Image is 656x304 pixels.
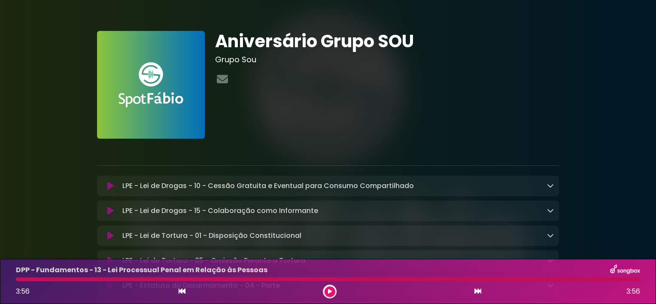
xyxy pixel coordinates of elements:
img: FAnVhLgaRSStWruMDZa6 [97,31,205,139]
p: LPE - Lei de Tortura - 01 - Disposição Constitucional [122,231,301,241]
h3: Grupo Sou [215,55,559,64]
span: 3:56 [16,286,30,296]
p: LPE - Lei de Drogas - 15 - Colaboração como Informante [122,206,318,216]
p: LPE - Lei de Drogas - 10 - Cessão Gratuita e Eventual para Consumo Compartilhado [122,181,414,191]
span: 3:56 [626,286,640,297]
p: DPP - Fundamentos - 13 - Lei Processual Penal em Relação às Pessoas [16,265,267,275]
h1: Aniversário Grupo SOU [215,31,559,52]
p: LPE - Lei de Tortura - 05 - Omissão Perante a Tortura [122,255,305,266]
img: songbox-logo-white.png [610,264,640,276]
